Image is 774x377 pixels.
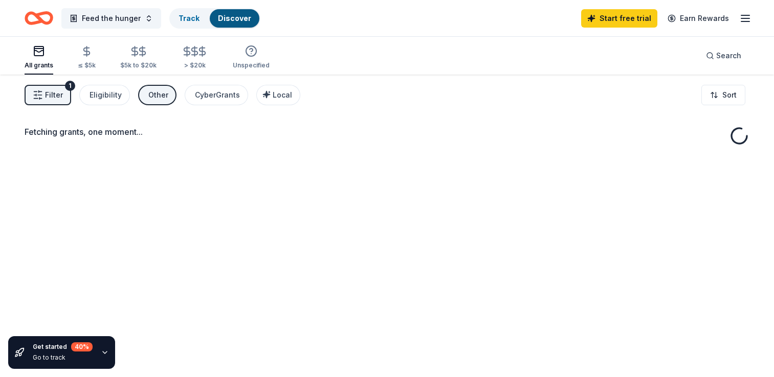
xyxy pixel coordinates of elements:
div: > $20k [181,61,208,69]
button: Feed the hunger [61,8,161,29]
div: Get started [33,342,93,351]
a: Earn Rewards [661,9,735,28]
div: ≤ $5k [78,61,96,69]
button: Local [256,85,300,105]
span: Filter [45,89,63,101]
button: Unspecified [233,41,270,75]
div: Other [148,89,168,101]
button: > $20k [181,41,208,75]
div: Go to track [33,354,93,362]
button: Other [138,85,176,105]
button: Sort [701,85,745,105]
button: All grants [25,41,53,75]
button: CyberGrants [185,85,248,105]
a: Discover [218,14,251,22]
span: Sort [722,89,737,101]
a: Track [179,14,200,22]
div: All grants [25,61,53,69]
div: 40 % [71,342,93,351]
div: CyberGrants [195,89,240,101]
div: Fetching grants, one moment... [25,126,749,138]
button: ≤ $5k [78,41,96,75]
div: Unspecified [233,61,270,69]
span: Search [716,50,741,62]
button: Eligibility [79,85,130,105]
span: Local [273,90,292,99]
button: TrackDiscover [169,8,260,29]
a: Home [25,6,53,30]
div: 1 [65,81,75,91]
button: $5k to $20k [120,41,157,75]
span: Feed the hunger [82,12,141,25]
a: Start free trial [581,9,657,28]
div: $5k to $20k [120,61,157,69]
button: Search [698,45,749,66]
button: Filter1 [25,85,71,105]
div: Eligibility [90,89,122,101]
